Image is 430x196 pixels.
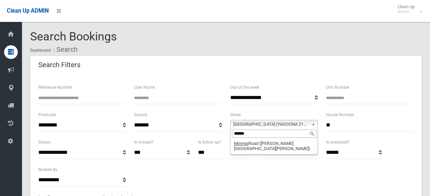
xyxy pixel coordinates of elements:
label: Day of the week [230,84,259,91]
span: Clean Up [394,4,421,14]
span: Clean Up ADMIN [7,8,49,14]
span: Search Bookings [30,29,117,43]
label: Suburb [134,111,147,119]
a: Dashboard [30,48,51,53]
em: Minmai [234,141,248,146]
label: Is follow up? [198,138,221,146]
header: Search Filters [30,58,89,72]
li: Search [52,43,78,56]
li: Road ([PERSON_NAME][GEOGRAPHIC_DATA][PERSON_NAME]) [232,139,316,153]
label: House Number [326,111,354,119]
label: Status [38,138,50,146]
span: [GEOGRAPHIC_DATA] (YAGOONA 2199) [233,120,309,128]
label: Reference Number [38,84,72,91]
label: User Name [134,84,155,91]
label: Is missed? [134,138,154,146]
label: Unit Number [326,84,350,91]
label: Street [230,111,241,119]
label: Postcode [38,111,56,119]
small: Admin [398,9,415,14]
label: Is oversized? [326,138,350,146]
label: Booked By [38,166,57,173]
